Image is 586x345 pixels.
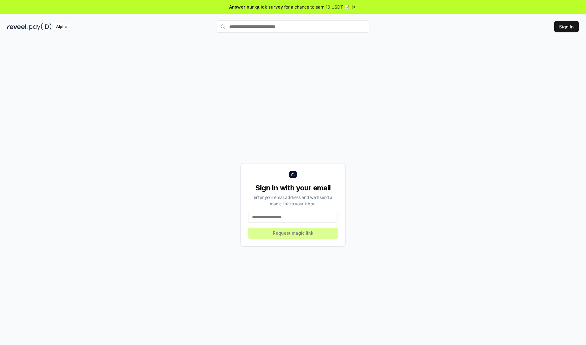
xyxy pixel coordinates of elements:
span: for a chance to earn 10 USDT 📝 [284,4,349,10]
img: logo_small [289,171,297,178]
img: pay_id [29,23,52,31]
div: Alpha [53,23,70,31]
img: reveel_dark [7,23,28,31]
div: Sign in with your email [248,183,338,193]
div: Enter your email address and we’ll send a magic link to your inbox. [248,194,338,207]
button: Sign In [554,21,579,32]
span: Answer our quick survey [229,4,283,10]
